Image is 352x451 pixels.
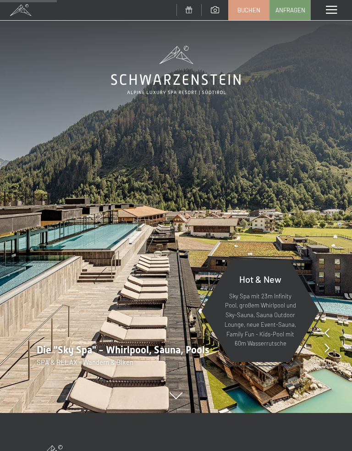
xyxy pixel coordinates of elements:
[37,344,209,356] span: Die "Sky Spa" - Whirlpool, Sauna, Pools
[239,274,281,285] span: Hot & New
[237,6,260,14] span: Buchen
[37,358,133,366] span: SPA & RELAX - Wandern & Biken
[270,0,310,20] a: Anfragen
[325,357,328,367] span: /
[322,357,325,367] span: 1
[224,291,297,349] p: Sky Spa mit 23m Infinity Pool, großem Whirlpool und Sky-Sauna, Sauna Outdoor Lounge, neue Event-S...
[201,259,320,363] a: Hot & New Sky Spa mit 23m Infinity Pool, großem Whirlpool und Sky-Sauna, Sauna Outdoor Lounge, ne...
[328,357,331,367] span: 8
[275,6,305,14] span: Anfragen
[229,0,269,20] a: Buchen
